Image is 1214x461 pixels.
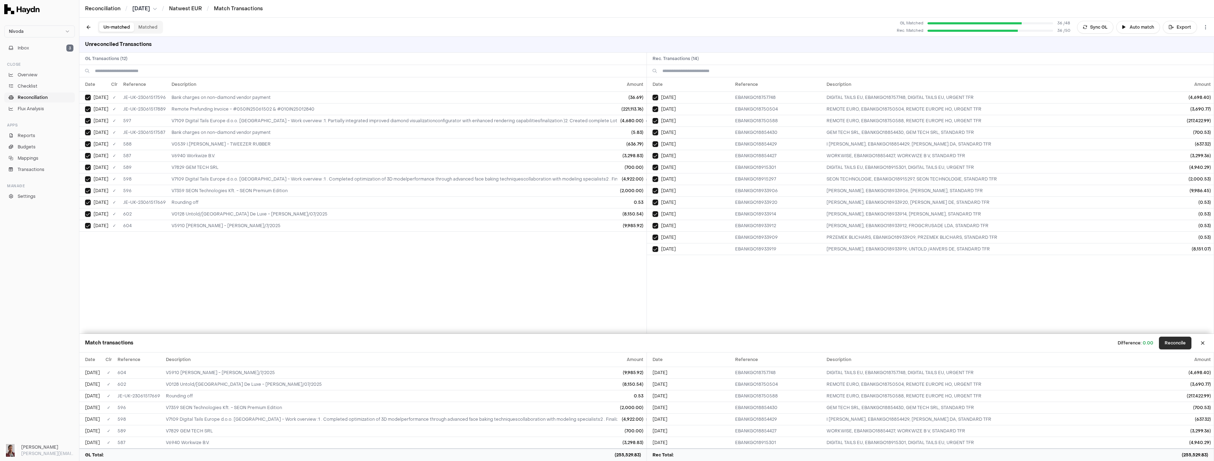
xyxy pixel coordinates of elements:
td: V7359 SEON Technologies Kft. - SEON Premium Edition [169,185,795,196]
td: (3,298.83) [618,150,647,161]
h2: GL Transactions ( 12 ) [79,53,647,65]
td: (0.53) [1158,208,1214,220]
img: JP Smit [4,444,17,457]
div: Rec. Matched [895,28,923,34]
td: V0539 I.David - TWEEZER RUBBER [169,138,795,150]
td: DIGITAL TAILS EU, EBANKGO18757748, DIGITAL TAILS EU, URGENT TFR [824,367,1158,378]
td: ✓ [108,115,120,126]
td: ✓ [103,367,115,378]
td: ✓ [103,437,115,448]
td: (5.83) [618,126,647,138]
span: / [205,5,210,12]
td: V6940 Workwize B.V. [169,150,795,161]
td: 604 [115,367,163,378]
th: Description [824,77,1158,91]
span: [DATE] [94,130,108,135]
span: 36 / 48 [1057,20,1071,26]
th: Amount [618,77,647,91]
button: Select reconciliation transaction 25751 [653,118,658,124]
td: EBANKGO18854427 [732,150,824,161]
span: [DATE] [653,382,667,387]
td: EBANKGO18757748 [732,367,824,378]
td: 598 [115,413,163,425]
span: Checklist [18,83,37,89]
td: ✓ [103,402,115,413]
td: ✓ [108,91,120,103]
td: ✓ [108,126,120,138]
button: Auto match [1116,21,1160,34]
span: [DATE] [653,416,667,422]
button: Select GL transaction 8227328 [85,176,91,182]
td: (700.00) [618,425,647,437]
span: [DATE] [661,118,676,124]
span: [DATE] [85,405,100,410]
button: Select GL transaction 8227343 [85,95,91,100]
nav: breadcrumb [85,5,263,12]
h2: Rec. Transactions ( 14 ) [647,53,1214,65]
td: 0.53 [618,390,647,402]
span: [DATE] [653,393,667,399]
th: Description [163,353,789,367]
span: [DATE] [661,153,676,159]
td: V5910 Christopher Learey - CHRISTOPHER LEAREY/7/2025 [169,220,795,231]
td: JE-UK-23061517596 [120,91,169,103]
button: Export [1163,21,1197,34]
td: 596 [120,185,169,196]
td: Rounding off [163,390,789,402]
button: Select reconciliation transaction 25754 [653,141,658,147]
a: Flux Analysis [4,104,75,114]
a: Checklist [4,81,75,91]
button: Select reconciliation transaction 25774 [653,200,658,205]
td: Bank charges on non-diamond vendor payment [169,126,795,138]
a: Overview [4,70,75,80]
td: (221,113.76) [618,103,647,115]
button: Select reconciliation transaction 25788 [653,188,658,194]
a: Natwest EUR [169,5,202,12]
td: MIGUEL MONTERIO, EBANKGO18933912, FROGCRUSADE LDA, STANDARD TFR [824,220,1158,231]
a: Budgets [4,142,75,152]
td: JE-UK-23061517889 [120,103,169,115]
td: EBANKGO18915301 [732,437,824,448]
a: Reconciliation [4,93,75,102]
td: ✓ [103,413,115,425]
button: Select reconciliation transaction 25764 [653,165,658,170]
td: GEM TECH SRL, EBANKGO18854430, GEM TECH SRL, STANDARD TFR [824,126,1158,138]
button: Sync GL [1077,21,1113,34]
td: ✓ [108,196,120,208]
td: (9,986.45) [1158,185,1214,196]
td: (217,422.99) [1158,115,1214,126]
span: [DATE] [132,5,150,12]
span: [DATE] [94,223,108,229]
td: EBANKGO18933912 [732,220,824,231]
span: Reconciliation [18,94,48,101]
td: EBANKGO18933919 [732,243,824,255]
td: (3,298.83) [618,437,647,448]
td: ✓ [108,173,120,185]
td: V7359 SEON Technologies Kft. - SEON Premium Edition [163,402,789,413]
th: Date [647,77,732,91]
button: Select reconciliation transaction 25772 [653,235,658,240]
td: EBANKGO18750588 [732,390,824,402]
td: V7829 GEM TECH SRL [163,425,789,437]
td: (2,000.00) [618,402,647,413]
td: 597 [120,115,169,126]
span: [DATE] [94,176,108,182]
span: [DATE] [94,211,108,217]
td: ✓ [108,185,120,196]
span: [DATE] [94,95,108,100]
td: CHRISTOPHER LEAR, EBANKGO18933906, CHRISTOPHER LEAR, STANDARD TFR [824,185,1158,196]
td: 0.53 [618,196,647,208]
span: [DATE] [661,211,676,217]
td: (700.00) [618,161,647,173]
a: Transactions [4,165,75,175]
td: JULIA DE SOUZA, EBANKGO18933920, JULIA MORENO DE, STANDARD TFR [824,196,1158,208]
button: Select GL transaction 10349803 [85,200,91,205]
span: [DATE] [661,176,676,182]
td: 604 [120,220,169,231]
td: V0128 Untold/Anvers De Luxe - Stefan Foubert/07/2025 [169,208,795,220]
th: Date [79,77,108,91]
td: (4,940.29) [1158,437,1214,448]
td: ✓ [108,208,120,220]
td: REMOTE EURO, EBANKGO18750588, REMOTE EUROPE HO, URGENT TFR [824,390,1158,402]
div: Difference: [1118,340,1153,346]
